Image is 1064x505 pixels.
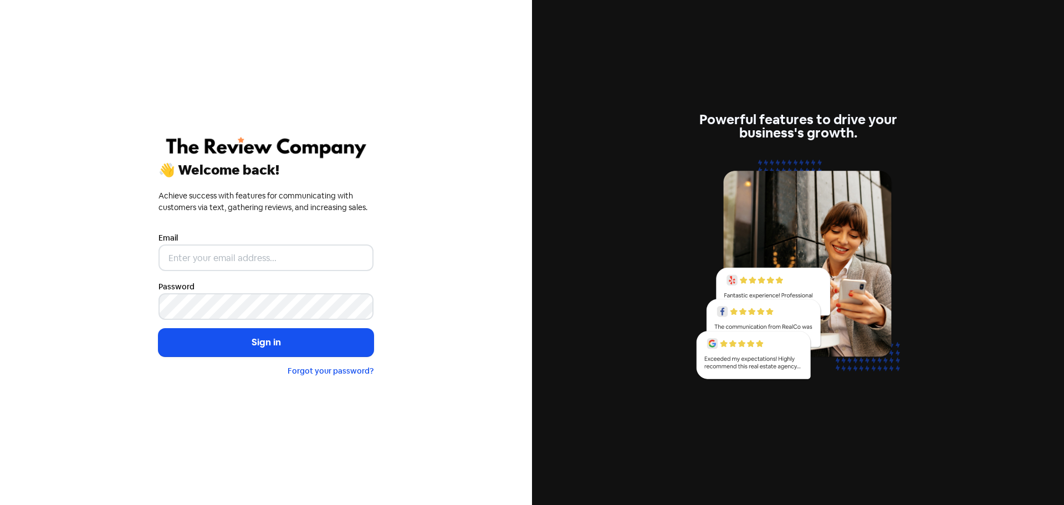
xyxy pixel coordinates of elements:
label: Email [158,232,178,244]
div: Achieve success with features for communicating with customers via text, gathering reviews, and i... [158,190,374,213]
label: Password [158,281,195,293]
div: 👋 Welcome back! [158,164,374,177]
button: Sign in [158,329,374,356]
img: reviews [690,153,906,392]
div: Powerful features to drive your business's growth. [690,113,906,140]
input: Enter your email address... [158,244,374,271]
a: Forgot your password? [288,366,374,376]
